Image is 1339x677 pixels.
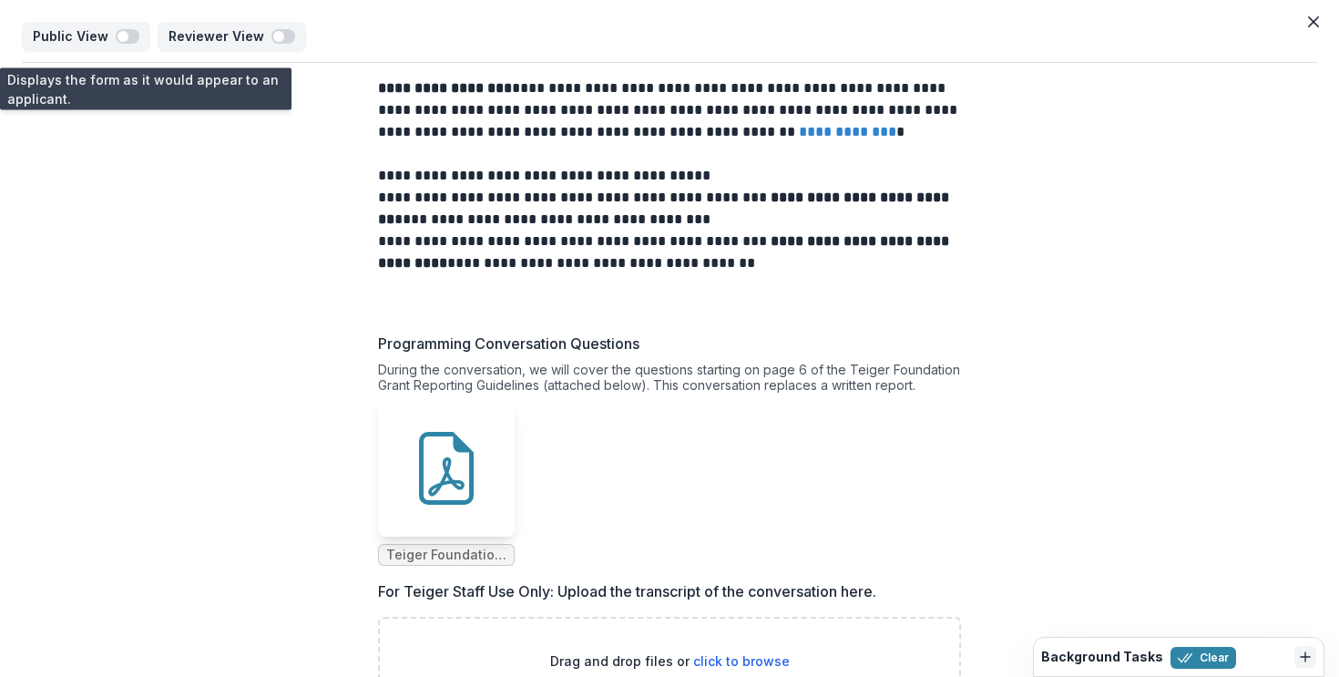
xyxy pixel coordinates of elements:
button: Reviewer View [158,22,306,51]
h2: Background Tasks [1041,650,1163,665]
div: Teiger Foundation Grant Reporting Guidelines.pdf [378,400,515,566]
button: Clear [1170,647,1236,669]
div: During the conversation, we will cover the questions starting on page 6 of the Teiger Foundation ... [378,362,961,400]
p: Reviewer View [169,29,271,45]
button: Dismiss [1294,646,1316,668]
p: Programming Conversation Questions [378,333,639,354]
span: click to browse [693,653,790,669]
p: Public View [33,29,116,45]
span: Teiger Foundation Grant Reporting Guidelines.pdf [386,548,506,563]
p: Drag and drop files or [550,651,790,671]
button: Close [1299,7,1328,36]
p: For Teiger Staff Use Only: Upload the transcript of the conversation here. [378,580,876,602]
button: Public View [22,22,150,51]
